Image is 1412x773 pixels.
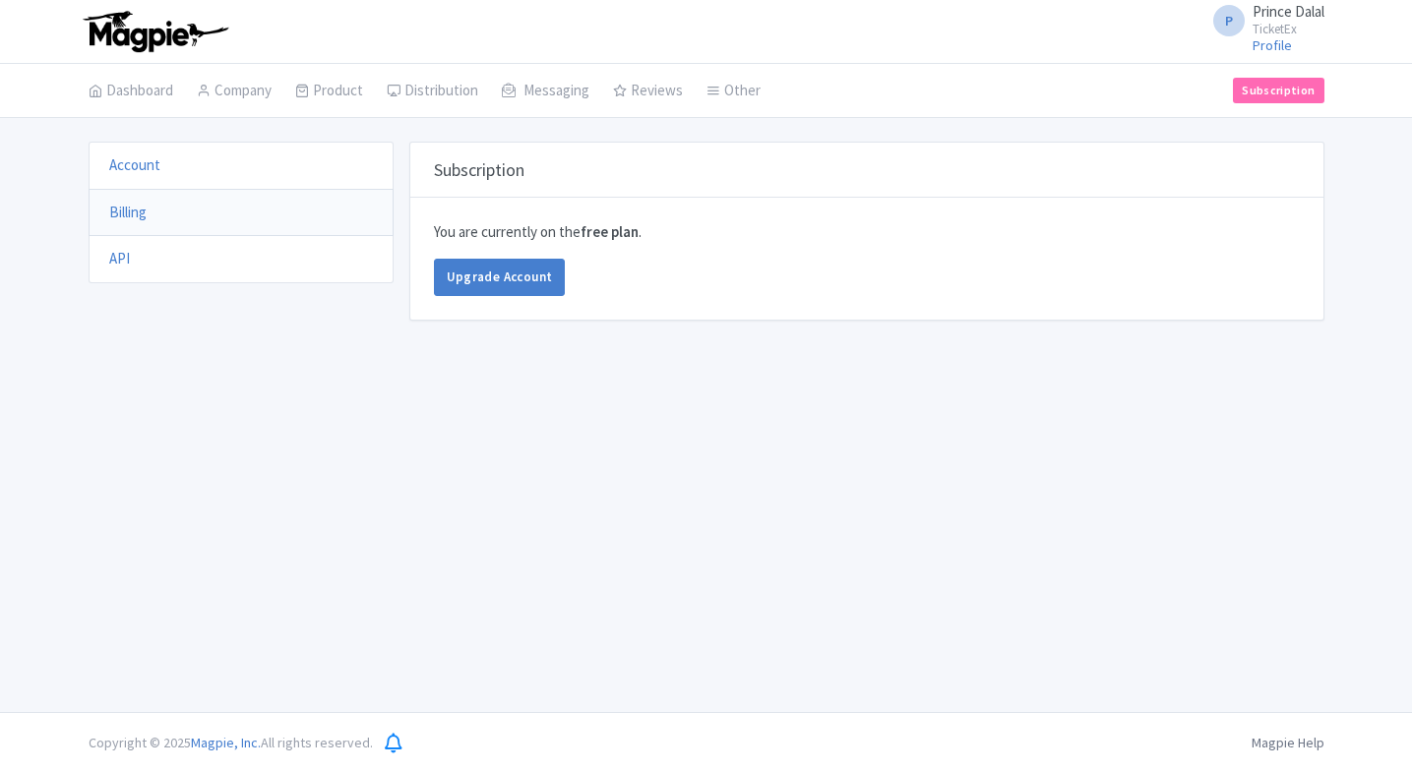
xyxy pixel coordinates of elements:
[197,64,272,119] a: Company
[89,64,173,119] a: Dashboard
[706,64,761,119] a: Other
[1213,5,1245,36] span: P
[191,734,261,751] span: Magpie, Inc.
[581,222,639,241] strong: free plan
[109,155,160,174] a: Account
[109,203,147,221] a: Billing
[434,221,1300,244] p: You are currently on the .
[387,64,478,119] a: Distribution
[613,64,683,119] a: Reviews
[1253,23,1324,35] small: TicketEx
[1233,78,1323,103] a: Subscription
[1252,734,1324,751] a: Magpie Help
[434,259,566,296] a: Upgrade Account
[77,733,385,753] div: Copyright © 2025 All rights reserved.
[1253,36,1292,54] a: Profile
[1253,2,1324,21] span: Prince Dalal
[502,64,589,119] a: Messaging
[434,159,524,181] h3: Subscription
[79,10,231,53] img: logo-ab69f6fb50320c5b225c76a69d11143b.png
[1201,4,1324,35] a: P Prince Dalal TicketEx
[295,64,363,119] a: Product
[109,249,130,268] a: API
